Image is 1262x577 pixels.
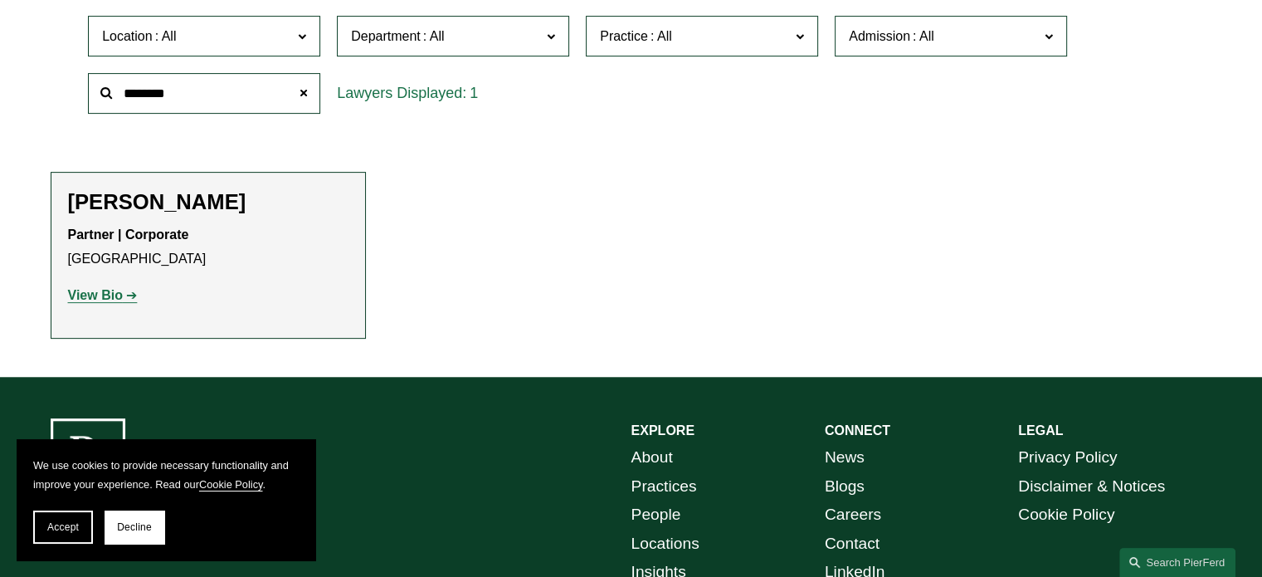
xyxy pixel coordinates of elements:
[102,29,153,43] span: Location
[470,85,478,101] span: 1
[68,227,189,242] strong: Partner | Corporate
[17,439,315,560] section: Cookie banner
[1018,501,1114,530] a: Cookie Policy
[825,443,865,472] a: News
[825,423,890,438] strong: CONNECT
[631,423,694,438] strong: EXPLORE
[631,443,673,472] a: About
[849,29,910,43] span: Admission
[68,189,348,215] h2: [PERSON_NAME]
[68,288,138,302] a: View Bio
[825,530,880,559] a: Contact
[825,501,881,530] a: Careers
[1018,423,1063,438] strong: LEGAL
[631,501,681,530] a: People
[47,521,79,533] span: Accept
[1018,472,1165,501] a: Disclaimer & Notices
[1018,443,1117,472] a: Privacy Policy
[33,511,93,544] button: Accept
[33,456,299,494] p: We use cookies to provide necessary functionality and improve your experience. Read our .
[105,511,164,544] button: Decline
[351,29,421,43] span: Department
[631,472,697,501] a: Practices
[68,223,348,271] p: [GEOGRAPHIC_DATA]
[600,29,648,43] span: Practice
[631,530,699,559] a: Locations
[1119,548,1235,577] a: Search this site
[68,288,123,302] strong: View Bio
[199,478,263,491] a: Cookie Policy
[825,472,865,501] a: Blogs
[117,521,152,533] span: Decline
